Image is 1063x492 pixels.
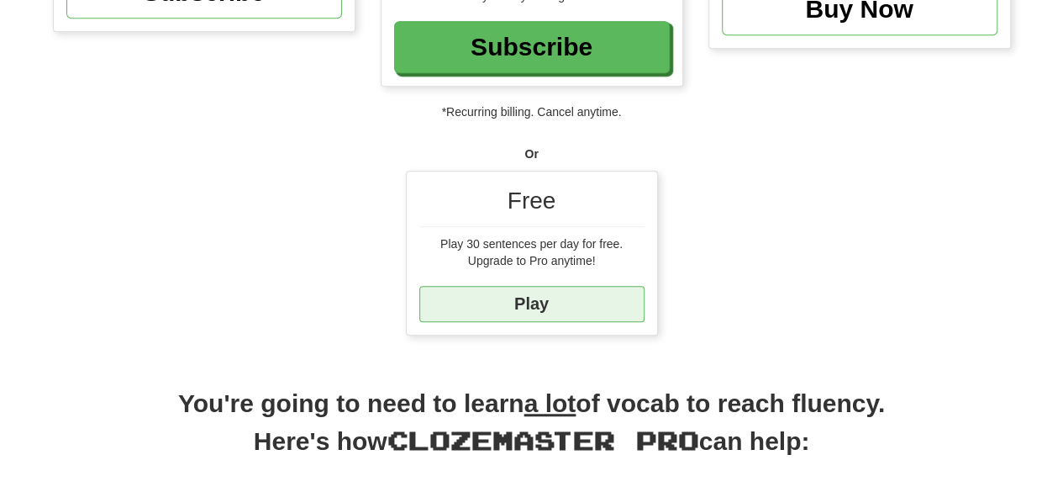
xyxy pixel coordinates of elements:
[419,286,645,322] a: Play
[53,386,1011,477] h2: You're going to need to learn of vocab to reach fluency. Here's how can help:
[419,184,645,227] div: Free
[419,252,645,269] div: Upgrade to Pro anytime!
[394,21,670,73] a: Subscribe
[387,425,699,455] span: Clozemaster Pro
[419,235,645,252] div: Play 30 sentences per day for free.
[524,389,576,417] u: a lot
[524,147,538,161] strong: Or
